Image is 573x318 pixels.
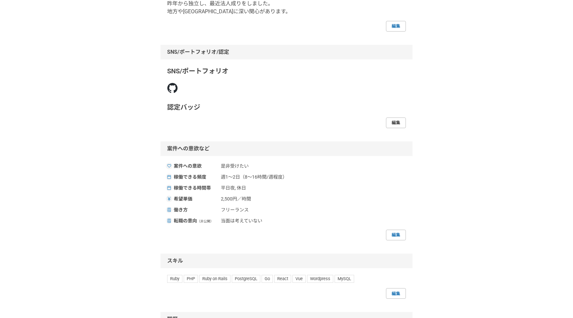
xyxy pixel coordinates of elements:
div: 案件への意欲など [160,141,413,156]
p: 認定バッジ [167,102,406,112]
img: github-367d5cb2.png [167,83,178,93]
span: Vue [292,275,306,283]
p: SNS/ポートフォリオ [167,66,406,76]
span: PHP [184,275,198,283]
span: Ruby [167,275,182,283]
span: 週1〜2日（8〜16時間/週程度） [221,174,287,181]
img: ico_currency_yen-76ea2c4c.svg [167,197,171,201]
a: 編集 [386,230,406,240]
span: MySQL [335,275,354,283]
span: 案件への意欲 [174,163,217,170]
div: スキル [160,254,413,268]
img: ico_favorite-3e60e390.svg [167,164,171,168]
img: ico_document-aa10cc69.svg [167,219,171,223]
span: 2,500円／時間 [221,196,277,202]
span: PostgreSQL [232,275,260,283]
span: フリーランス [221,206,277,213]
a: 編集 [386,118,406,128]
span: 稼働できる頻度 [174,174,217,181]
span: 平日夜, 休日 [221,185,277,192]
span: 転職の意向 [174,217,217,224]
span: Wordpress [307,275,333,283]
span: React [274,275,291,283]
span: 当面は考えていない [221,217,277,224]
span: 希望単価 [174,196,217,202]
span: Ruby on Rails [199,275,230,283]
span: （非公開） [197,219,214,223]
img: ico_document-aa10cc69.svg [167,208,171,212]
img: ico_calendar-4541a85f.svg [167,186,171,190]
span: 稼働できる時間帯 [174,185,217,192]
a: 編集 [386,288,406,299]
span: Go [262,275,273,283]
div: SNS/ポートフォリオ/認定 [160,45,413,59]
img: ico_calendar-4541a85f.svg [167,175,171,179]
span: 是非受けたい [221,163,277,170]
a: 編集 [386,21,406,32]
span: 働き方 [174,206,217,213]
